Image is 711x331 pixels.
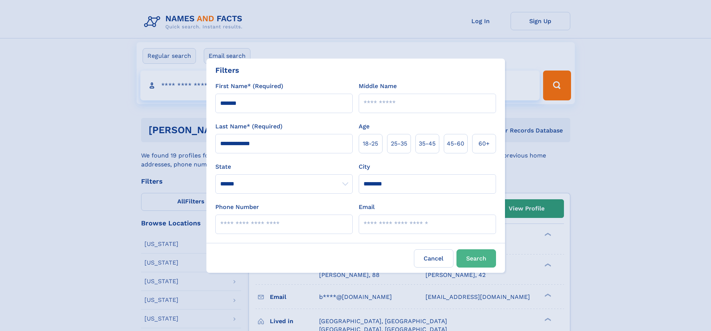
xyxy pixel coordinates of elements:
label: Middle Name [359,82,397,91]
span: 60+ [478,139,490,148]
div: Filters [215,65,239,76]
button: Search [456,249,496,268]
span: 45‑60 [447,139,464,148]
span: 35‑45 [419,139,436,148]
label: State [215,162,353,171]
label: First Name* (Required) [215,82,283,91]
label: Last Name* (Required) [215,122,283,131]
label: City [359,162,370,171]
span: 18‑25 [363,139,378,148]
label: Age [359,122,369,131]
span: 25‑35 [391,139,407,148]
label: Email [359,203,375,212]
label: Cancel [414,249,453,268]
label: Phone Number [215,203,259,212]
